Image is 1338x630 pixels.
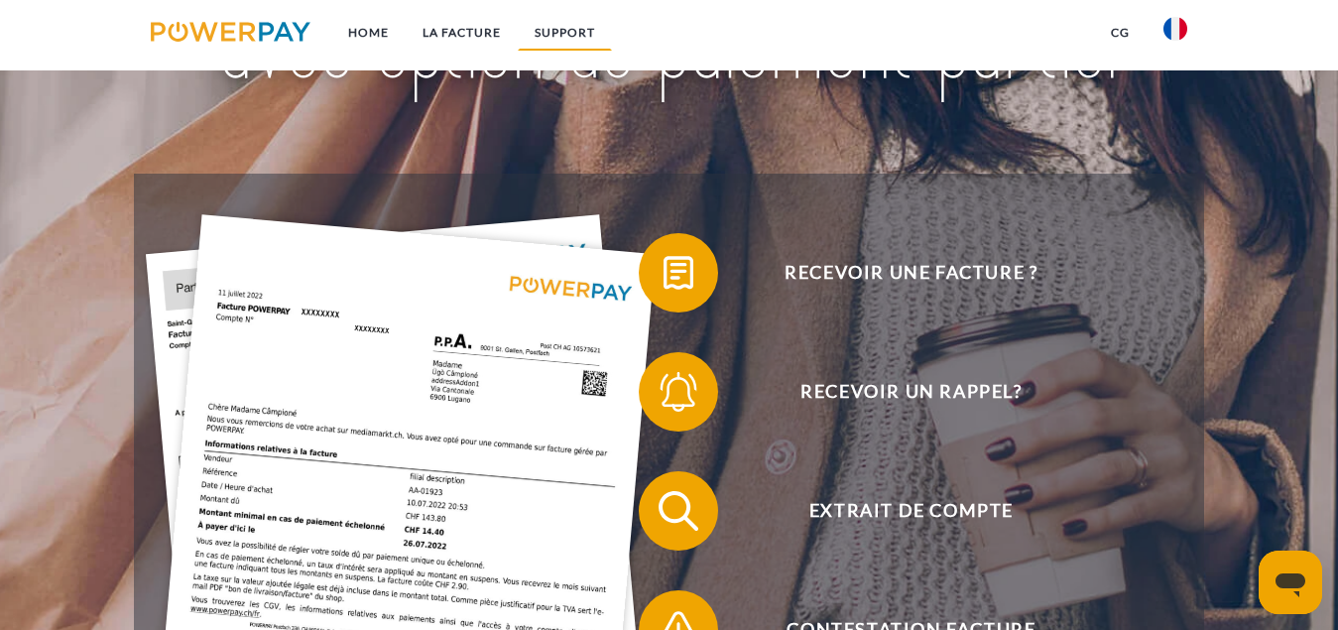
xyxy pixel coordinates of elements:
a: CG [1094,15,1147,51]
a: LA FACTURE [406,15,518,51]
span: Recevoir une facture ? [669,233,1155,313]
span: Recevoir un rappel? [669,352,1155,432]
button: Extrait de compte [639,471,1155,551]
img: qb_bill.svg [654,248,703,298]
a: Home [331,15,406,51]
img: logo-powerpay.svg [151,22,310,42]
img: fr [1163,17,1187,41]
button: Recevoir un rappel? [639,352,1155,432]
a: Support [518,15,612,51]
img: qb_bell.svg [654,367,703,417]
span: Extrait de compte [669,471,1155,551]
button: Recevoir une facture ? [639,233,1155,313]
img: qb_search.svg [654,486,703,536]
iframe: Bouton de lancement de la fenêtre de messagerie, conversation en cours [1259,551,1322,614]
